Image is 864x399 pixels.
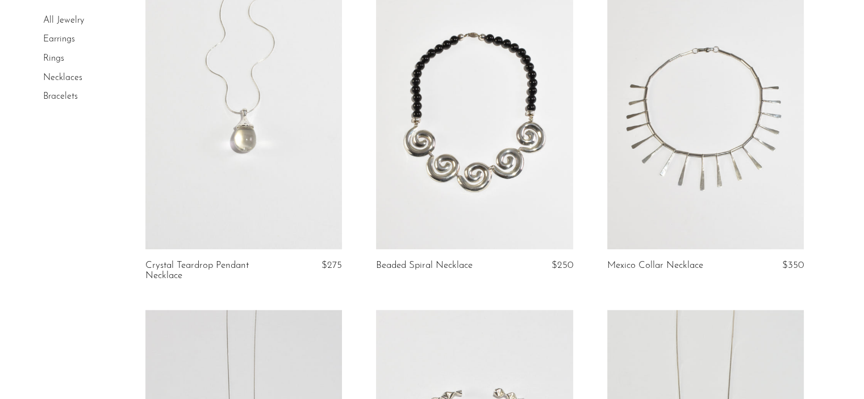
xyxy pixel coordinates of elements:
a: Bracelets [43,92,78,101]
a: Mexico Collar Necklace [607,261,703,271]
a: Rings [43,54,64,63]
a: Crystal Teardrop Pendant Necklace [145,261,276,282]
span: $250 [552,261,573,270]
a: Beaded Spiral Necklace [376,261,473,271]
span: $275 [322,261,342,270]
a: All Jewelry [43,16,84,25]
a: Necklaces [43,73,82,82]
span: $350 [782,261,804,270]
a: Earrings [43,35,75,44]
